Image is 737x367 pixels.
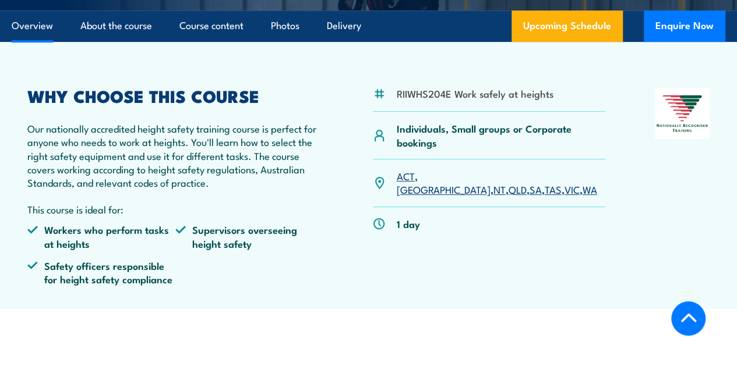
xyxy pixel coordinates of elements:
li: Workers who perform tasks at heights [27,223,175,250]
a: [GEOGRAPHIC_DATA] [397,182,491,196]
p: This course is ideal for: [27,202,323,216]
button: Enquire Now [644,10,725,42]
a: WA [583,182,597,196]
li: Safety officers responsible for height safety compliance [27,259,175,286]
a: Upcoming Schedule [512,10,623,42]
p: Our nationally accredited height safety training course is perfect for anyone who needs to work a... [27,122,323,190]
a: NT [493,182,506,196]
a: Course content [179,10,244,41]
p: 1 day [397,217,420,230]
a: ACT [397,169,415,183]
p: Individuals, Small groups or Corporate bookings [397,122,606,149]
img: Nationally Recognised Training logo. [655,88,710,140]
a: VIC [565,182,580,196]
a: QLD [509,182,527,196]
a: Photos [271,10,299,41]
h2: WHY CHOOSE THIS COURSE [27,88,323,103]
a: TAS [545,182,562,196]
li: Supervisors overseeing height safety [175,223,323,250]
a: SA [530,182,542,196]
a: Overview [12,10,53,41]
a: Delivery [327,10,361,41]
a: About the course [80,10,152,41]
li: RIIWHS204E Work safely at heights [397,87,553,100]
p: , , , , , , , [397,169,606,197]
